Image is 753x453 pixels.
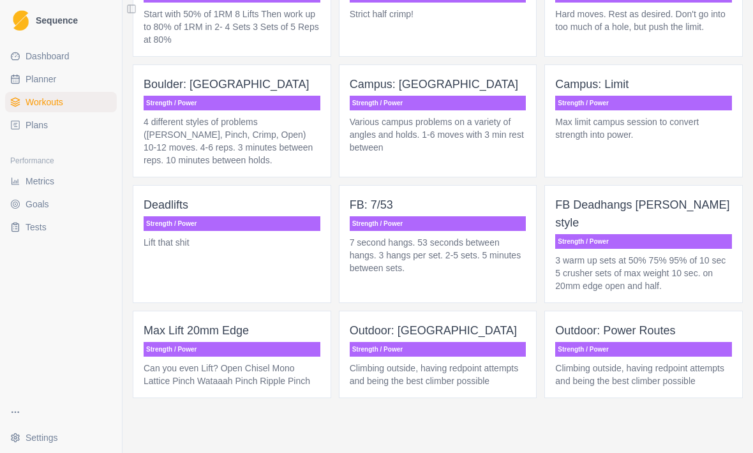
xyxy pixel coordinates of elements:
span: Planner [26,73,56,85]
p: Strength / Power [555,342,732,357]
p: Strength / Power [555,234,732,249]
span: Metrics [26,175,54,188]
div: Performance [5,151,117,171]
a: Plans [5,115,117,135]
a: Workouts [5,92,117,112]
span: Plans [26,119,48,131]
p: 7 second hangs. 53 seconds between hangs. 3 hangs per set. 2-5 sets. 5 minutes between sets. [350,236,526,274]
a: LogoSequence [5,5,117,36]
span: Sequence [36,16,78,25]
p: Can you even Lift? Open Chisel Mono Lattice Pinch Wataaah Pinch Ripple Pinch [144,362,320,387]
p: 3 warm up sets at 50% 75% 95% of 10 sec 5 crusher sets of max weight 10 sec. on 20mm edge open an... [555,254,732,292]
a: Metrics [5,171,117,191]
p: Climbing outside, having redpoint attempts and being the best climber possible [555,362,732,387]
p: Deadlifts [144,196,320,214]
p: Outdoor: Power Routes [555,322,732,339]
p: Outdoor: [GEOGRAPHIC_DATA] [350,322,526,339]
p: FB: 7/53 [350,196,526,214]
p: Climbing outside, having redpoint attempts and being the best climber possible [350,362,526,387]
p: Strict half crimp! [350,8,526,20]
span: Tests [26,221,47,234]
img: Logo [13,10,29,31]
p: Strength / Power [350,342,526,357]
a: Tests [5,217,117,237]
p: FB Deadhangs [PERSON_NAME] style [555,196,732,232]
span: Dashboard [26,50,70,63]
span: Workouts [26,96,63,108]
p: Strength / Power [144,96,320,110]
p: Strength / Power [350,96,526,110]
p: Start with 50% of 1RM 8 Lifts Then work up to 80% of 1RM in 2- 4 Sets 3 Sets of 5 Reps at 80% [144,8,320,46]
a: Planner [5,69,117,89]
p: Campus: [GEOGRAPHIC_DATA] [350,75,526,93]
button: Settings [5,427,117,448]
p: Campus: Limit [555,75,732,93]
p: Various campus problems on a variety of angles and holds. 1-6 moves with 3 min rest between [350,115,526,154]
p: 4 different styles of problems ([PERSON_NAME], Pinch, Crimp, Open) 10-12 moves. 4-6 reps. 3 minut... [144,115,320,167]
a: Dashboard [5,46,117,66]
p: Strength / Power [350,216,526,231]
p: Strength / Power [555,96,732,110]
p: Max Lift 20mm Edge [144,322,320,339]
p: Hard moves. Rest as desired. Don't go into too much of a hole, but push the limit. [555,8,732,33]
p: Lift that shit [144,236,320,249]
p: Strength / Power [144,216,320,231]
a: Goals [5,194,117,214]
p: Strength / Power [144,342,320,357]
span: Goals [26,198,49,211]
p: Max limit campus session to convert strength into power. [555,115,732,141]
p: Boulder: [GEOGRAPHIC_DATA] [144,75,320,93]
